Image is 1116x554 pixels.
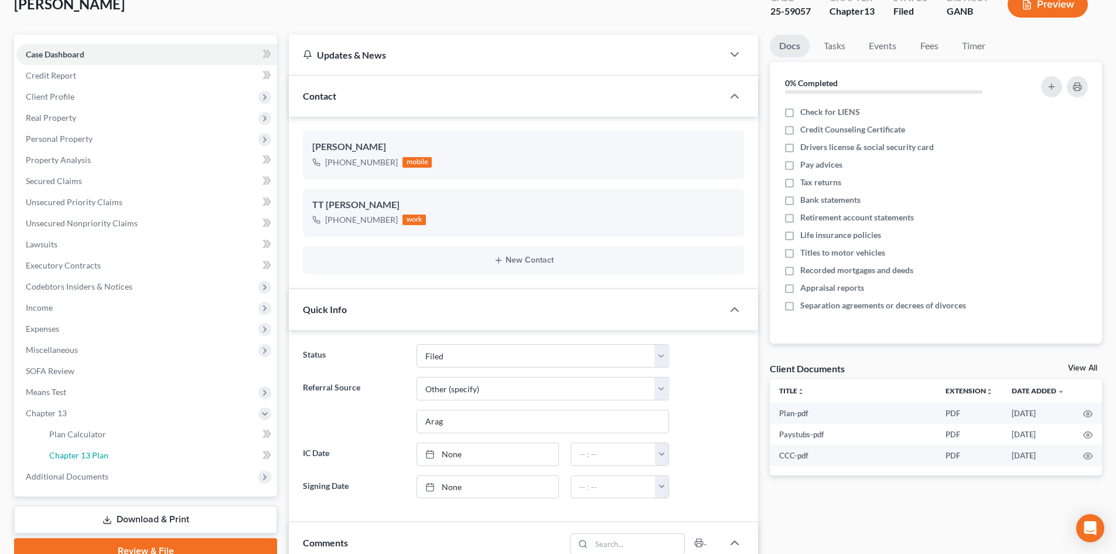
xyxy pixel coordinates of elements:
[779,386,804,395] a: Titleunfold_more
[26,260,101,270] span: Executory Contracts
[16,149,277,171] a: Property Analysis
[26,91,74,101] span: Client Profile
[16,234,277,255] a: Lawsuits
[859,35,906,57] a: Events
[40,424,277,445] a: Plan Calculator
[312,256,735,265] button: New Contact
[936,424,1002,445] td: PDF
[936,403,1002,424] td: PDF
[800,300,966,311] span: Separation agreements or decrees of divorces
[303,49,709,61] div: Updates & News
[297,377,410,433] label: Referral Source
[797,388,804,395] i: unfold_more
[986,388,993,395] i: unfold_more
[417,410,668,433] input: Other Referral Source
[893,5,928,18] div: Filed
[16,255,277,276] a: Executory Contracts
[325,214,398,226] div: [PHONE_NUMBER]
[417,443,558,465] a: None
[16,44,277,65] a: Case Dashboard
[26,176,82,186] span: Secured Claims
[26,218,138,228] span: Unsecured Nonpriority Claims
[26,471,108,481] span: Additional Documents
[26,345,78,355] span: Miscellaneous
[297,443,410,466] label: IC Date
[325,157,398,168] div: [PHONE_NUMBER]
[910,35,948,57] a: Fees
[953,35,995,57] a: Timer
[16,171,277,192] a: Secured Claims
[785,78,838,88] strong: 0% Completed
[800,176,841,188] span: Tax returns
[26,281,132,291] span: Codebtors Insiders & Notices
[26,155,91,165] span: Property Analysis
[800,194,861,206] span: Bank statements
[1002,403,1074,424] td: [DATE]
[830,5,875,18] div: Chapter
[1012,386,1064,395] a: Date Added expand_more
[49,429,106,439] span: Plan Calculator
[303,304,347,315] span: Quick Info
[800,247,885,259] span: Titles to motor vehicles
[800,124,905,135] span: Credit Counseling Certificate
[26,134,93,144] span: Personal Property
[814,35,855,57] a: Tasks
[417,476,558,498] a: None
[800,141,934,153] span: Drivers license & social security card
[1002,424,1074,445] td: [DATE]
[571,443,656,465] input: -- : --
[1076,514,1104,542] div: Open Intercom Messenger
[571,476,656,498] input: -- : --
[26,113,76,123] span: Real Property
[26,324,59,334] span: Expenses
[297,344,410,368] label: Status
[770,5,811,18] div: 25-59057
[49,450,108,460] span: Chapter 13 Plan
[770,424,936,445] td: Paystubs-pdf
[800,264,913,276] span: Recorded mortgages and deeds
[16,192,277,213] a: Unsecured Priority Claims
[26,239,57,249] span: Lawsuits
[770,35,810,57] a: Docs
[14,506,277,533] a: Download & Print
[26,303,53,312] span: Income
[40,445,277,466] a: Chapter 13 Plan
[1002,445,1074,466] td: [DATE]
[402,215,426,225] div: work
[936,445,1002,466] td: PDF
[800,159,842,171] span: Pay advices
[26,49,84,59] span: Case Dashboard
[770,445,936,466] td: CCC-pdf
[800,212,914,223] span: Retirement account statements
[26,366,74,376] span: SOFA Review
[303,90,336,101] span: Contact
[312,140,735,154] div: [PERSON_NAME]
[402,157,432,168] div: mobile
[303,537,348,548] span: Comments
[864,5,875,16] span: 13
[592,534,685,554] input: Search...
[16,361,277,382] a: SOFA Review
[1057,388,1064,395] i: expand_more
[312,198,735,212] div: TT [PERSON_NAME]
[946,386,993,395] a: Extensionunfold_more
[800,106,860,118] span: Check for LIENS
[947,5,989,18] div: GANB
[26,387,66,397] span: Means Test
[297,475,410,499] label: Signing Date
[1068,364,1097,372] a: View All
[800,282,864,294] span: Appraisal reports
[26,197,122,207] span: Unsecured Priority Claims
[16,65,277,86] a: Credit Report
[800,229,881,241] span: Life insurance policies
[770,403,936,424] td: Plan-pdf
[26,408,67,418] span: Chapter 13
[16,213,277,234] a: Unsecured Nonpriority Claims
[770,362,845,375] div: Client Documents
[26,70,76,80] span: Credit Report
